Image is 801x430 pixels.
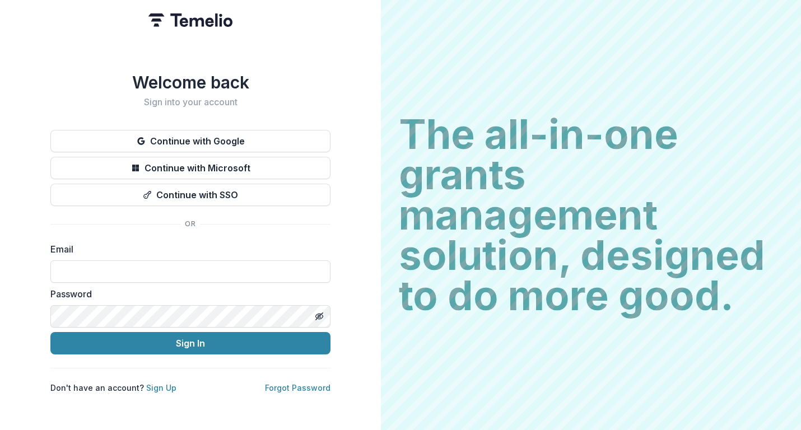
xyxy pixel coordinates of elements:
button: Continue with Google [50,130,330,152]
a: Forgot Password [265,383,330,392]
label: Email [50,242,324,256]
button: Toggle password visibility [310,307,328,325]
label: Password [50,287,324,301]
h2: Sign into your account [50,97,330,107]
a: Sign Up [146,383,176,392]
button: Continue with SSO [50,184,330,206]
h1: Welcome back [50,72,330,92]
p: Don't have an account? [50,382,176,394]
button: Continue with Microsoft [50,157,330,179]
button: Sign In [50,332,330,354]
img: Temelio [148,13,232,27]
